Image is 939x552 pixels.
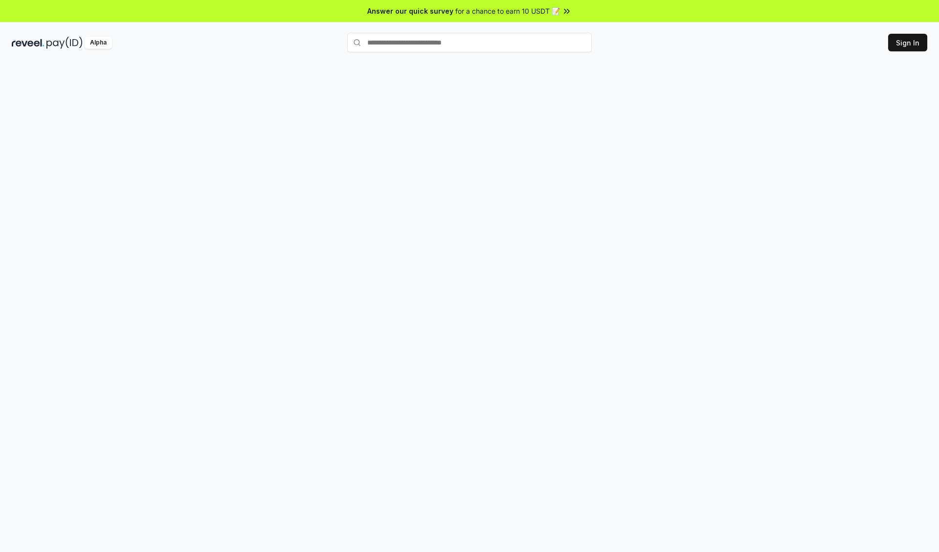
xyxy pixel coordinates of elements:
img: reveel_dark [12,37,45,49]
span: Answer our quick survey [367,6,453,16]
button: Sign In [888,34,927,51]
img: pay_id [46,37,83,49]
span: for a chance to earn 10 USDT 📝 [455,6,560,16]
div: Alpha [85,37,112,49]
